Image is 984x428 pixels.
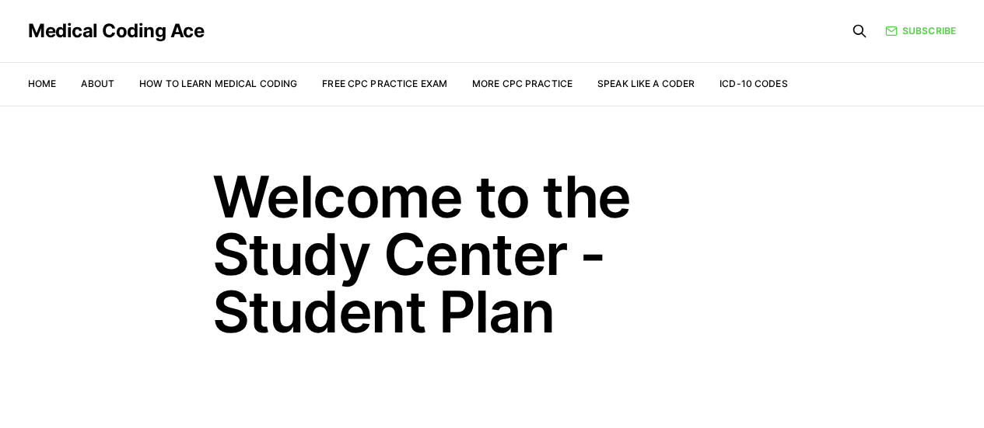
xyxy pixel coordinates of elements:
[28,22,204,40] a: Medical Coding Ace
[472,78,573,89] a: More CPC Practice
[212,168,772,340] h1: Welcome to the Study Center - Student Plan
[885,24,956,38] a: Subscribe
[597,78,695,89] a: Speak Like a Coder
[322,78,447,89] a: Free CPC Practice Exam
[139,78,297,89] a: How to Learn Medical Coding
[81,78,114,89] a: About
[28,78,56,89] a: Home
[720,78,787,89] a: ICD-10 Codes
